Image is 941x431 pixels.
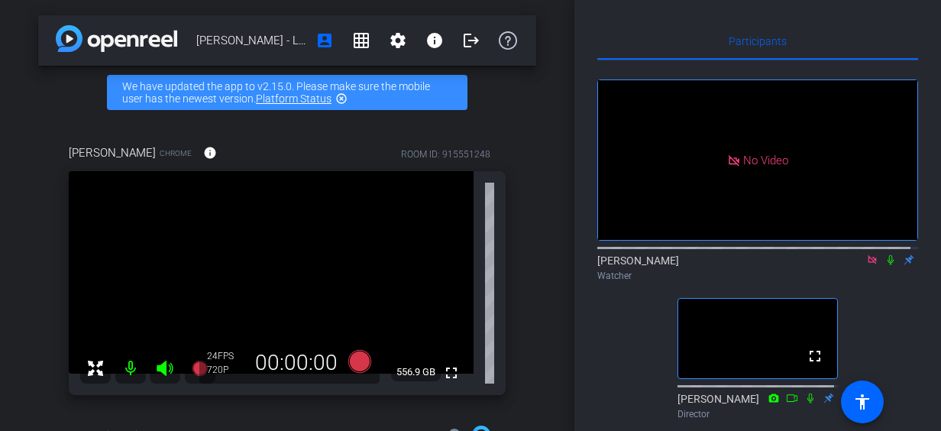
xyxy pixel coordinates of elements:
[425,31,444,50] mat-icon: info
[196,25,306,56] span: [PERSON_NAME] - LifeCare Producer Testimonial
[853,393,871,411] mat-icon: accessibility
[597,269,918,283] div: Watcher
[245,350,348,376] div: 00:00:00
[729,36,787,47] span: Participants
[743,153,788,167] span: No Video
[389,31,407,50] mat-icon: settings
[462,31,480,50] mat-icon: logout
[352,31,370,50] mat-icon: grid_on
[597,253,918,283] div: [PERSON_NAME]
[677,407,838,421] div: Director
[256,92,331,105] a: Platform Status
[442,364,461,382] mat-icon: fullscreen
[218,351,234,361] span: FPS
[335,92,348,105] mat-icon: highlight_off
[315,31,334,50] mat-icon: account_box
[401,147,490,161] div: ROOM ID: 915551248
[207,350,245,362] div: 24
[677,391,838,421] div: [PERSON_NAME]
[56,25,177,52] img: app-logo
[806,347,824,365] mat-icon: fullscreen
[207,364,245,376] div: 720P
[160,147,192,159] span: Chrome
[203,146,217,160] mat-icon: info
[69,144,156,161] span: [PERSON_NAME]
[107,75,467,110] div: We have updated the app to v2.15.0. Please make sure the mobile user has the newest version.
[391,363,441,381] span: 556.9 GB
